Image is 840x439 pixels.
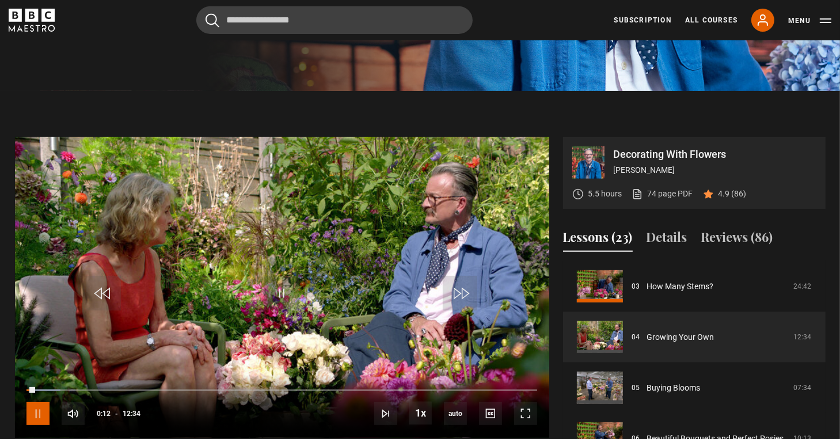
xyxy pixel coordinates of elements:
[479,402,502,425] button: Captions
[588,188,622,200] p: 5.5 hours
[9,9,55,32] svg: BBC Maestro
[15,137,549,438] video-js: Video Player
[206,13,219,28] button: Submit the search query
[647,382,701,394] a: Buying Blooms
[196,6,473,34] input: Search
[563,228,633,252] button: Lessons (23)
[26,389,537,392] div: Progress Bar
[647,228,687,252] button: Details
[647,331,714,343] a: Growing Your Own
[97,403,111,424] span: 0:12
[647,281,714,293] a: How Many Stems?
[614,149,816,160] p: Decorating With Flowers
[115,410,118,418] span: -
[444,402,467,425] div: Current quality: 720p
[26,402,50,425] button: Pause
[614,164,816,176] p: [PERSON_NAME]
[614,15,671,25] a: Subscription
[685,15,738,25] a: All Courses
[632,188,693,200] a: 74 page PDF
[719,188,747,200] p: 4.9 (86)
[374,402,397,425] button: Next Lesson
[409,402,432,425] button: Playback Rate
[444,402,467,425] span: auto
[514,402,537,425] button: Fullscreen
[62,402,85,425] button: Mute
[788,15,831,27] button: Toggle navigation
[123,403,140,424] span: 12:34
[701,228,773,252] button: Reviews (86)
